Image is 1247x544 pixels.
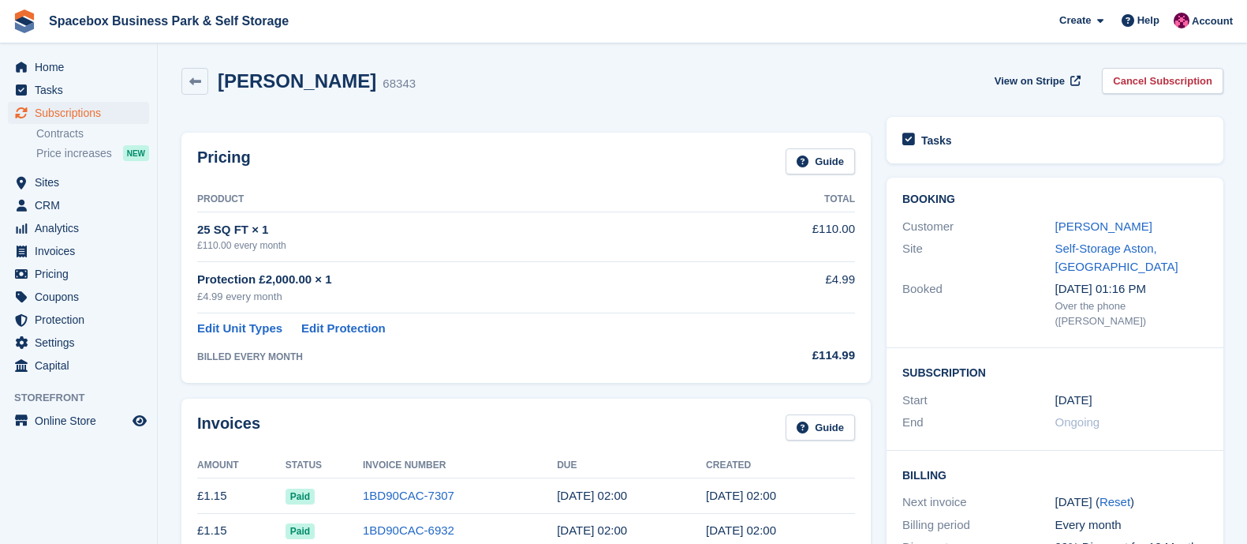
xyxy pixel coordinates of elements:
[35,56,129,78] span: Home
[35,309,129,331] span: Protection
[1192,13,1233,29] span: Account
[1055,219,1152,233] a: [PERSON_NAME]
[35,240,129,262] span: Invoices
[36,126,149,141] a: Contracts
[35,171,129,193] span: Sites
[1055,242,1178,273] a: Self-Storage Aston, [GEOGRAPHIC_DATA]
[8,263,149,285] a: menu
[35,286,129,308] span: Coupons
[902,493,1055,512] div: Next invoice
[197,320,282,338] a: Edit Unit Types
[902,414,1055,432] div: End
[734,262,855,313] td: £4.99
[8,79,149,101] a: menu
[35,194,129,216] span: CRM
[1055,280,1208,298] div: [DATE] 01:16 PM
[1055,392,1092,410] time: 2025-02-07 01:00:00 UTC
[8,56,149,78] a: menu
[8,171,149,193] a: menu
[218,70,376,92] h2: [PERSON_NAME]
[383,75,416,93] div: 68343
[197,238,734,253] div: £110.00 every month
[35,217,129,239] span: Analytics
[43,8,295,34] a: Spacebox Business Park & Self Storage
[363,523,454,537] a: 1BD90CAC-6932
[123,145,149,161] div: NEW
[1100,495,1130,508] a: Reset
[35,263,129,285] span: Pricing
[197,187,734,212] th: Product
[902,467,1208,482] h2: Billing
[734,212,855,261] td: £110.00
[1059,13,1091,28] span: Create
[902,392,1055,410] div: Start
[35,332,129,354] span: Settings
[197,221,734,239] div: 25 SQ FT × 1
[734,187,855,212] th: Total
[995,73,1065,89] span: View on Stripe
[8,286,149,308] a: menu
[35,79,129,101] span: Tasks
[1055,516,1208,535] div: Every month
[902,364,1208,380] h2: Subscription
[1137,13,1159,28] span: Help
[286,453,363,478] th: Status
[1102,68,1223,94] a: Cancel Subscription
[8,194,149,216] a: menu
[363,453,557,478] th: Invoice Number
[8,240,149,262] a: menu
[36,144,149,162] a: Price increases NEW
[35,102,129,124] span: Subscriptions
[13,9,36,33] img: stora-icon-8386f47178a22dfd0bd8f6a31ec36ba5ce8667c1dd55bd0f319d3a0aa187defe.svg
[35,355,129,377] span: Capital
[1055,415,1100,429] span: Ongoing
[786,148,855,174] a: Guide
[35,410,129,432] span: Online Store
[8,309,149,331] a: menu
[706,453,855,478] th: Created
[301,320,386,338] a: Edit Protection
[734,347,855,365] div: £114.99
[902,516,1055,535] div: Billing period
[197,289,734,305] div: £4.99 every month
[8,332,149,354] a: menu
[921,133,952,148] h2: Tasks
[706,489,776,502] time: 2025-08-07 01:00:11 UTC
[8,217,149,239] a: menu
[286,489,315,505] span: Paid
[197,271,734,289] div: Protection £2,000.00 × 1
[197,350,734,364] div: BILLED EVERY MONTH
[1055,298,1208,329] div: Over the phone ([PERSON_NAME])
[557,453,706,478] th: Due
[988,68,1084,94] a: View on Stripe
[1174,13,1189,28] img: Avishka Chauhan
[8,410,149,432] a: menu
[197,453,286,478] th: Amount
[130,411,149,430] a: Preview store
[363,489,454,502] a: 1BD90CAC-7307
[286,523,315,539] span: Paid
[36,146,112,161] span: Price increases
[557,489,627,502] time: 2025-08-08 01:00:00 UTC
[8,355,149,377] a: menu
[1055,493,1208,512] div: [DATE] ( )
[786,415,855,441] a: Guide
[706,523,776,537] time: 2025-07-07 01:00:08 UTC
[197,148,251,174] h2: Pricing
[8,102,149,124] a: menu
[14,390,157,406] span: Storefront
[902,280,1055,329] div: Booked
[902,240,1055,276] div: Site
[197,478,286,514] td: £1.15
[902,193,1208,206] h2: Booking
[197,415,260,441] h2: Invoices
[557,523,627,537] time: 2025-07-08 01:00:00 UTC
[902,218,1055,236] div: Customer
